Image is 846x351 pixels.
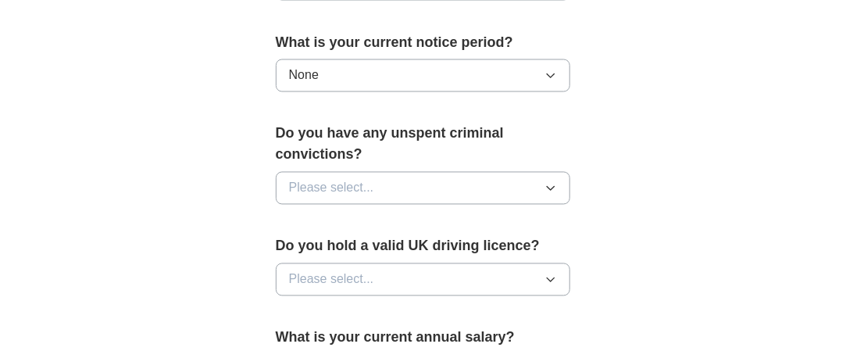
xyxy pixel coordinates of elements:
[276,32,571,53] label: What is your current notice period?
[289,179,374,198] span: Please select...
[289,270,374,289] span: Please select...
[289,66,319,85] span: None
[276,236,571,257] label: Do you hold a valid UK driving licence?
[276,172,571,205] button: Please select...
[276,263,571,296] button: Please select...
[276,59,571,92] button: None
[276,124,571,166] label: Do you have any unspent criminal convictions?
[276,328,571,349] label: What is your current annual salary?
